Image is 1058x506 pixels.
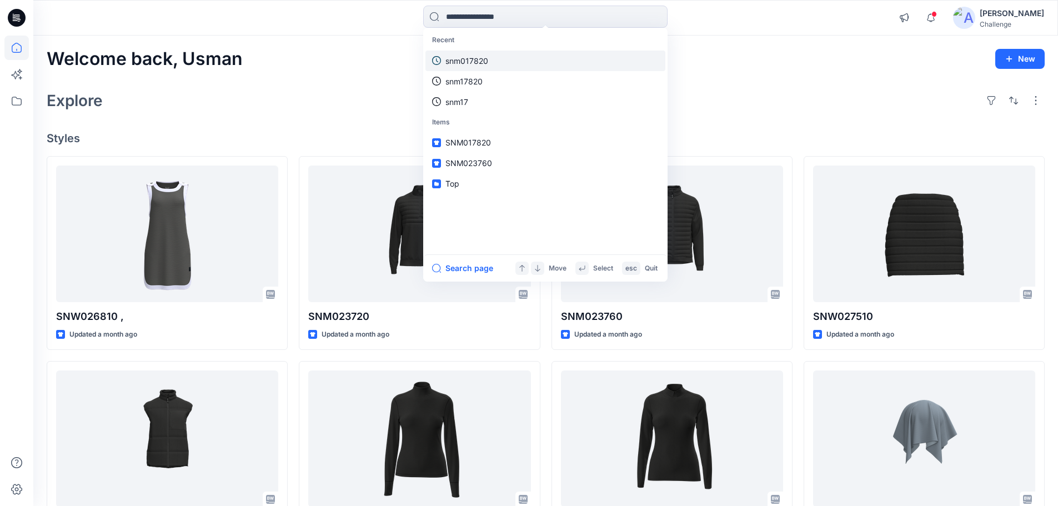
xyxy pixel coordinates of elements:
h4: Styles [47,132,1045,145]
span: Top [445,179,459,188]
a: SNM017820 [425,132,665,153]
p: Items [425,112,665,133]
p: Updated a month ago [322,329,389,340]
a: Top [425,173,665,194]
img: avatar [953,7,975,29]
p: Recent [425,30,665,51]
a: SNM023720 [308,166,530,303]
a: SNM023760 [561,166,783,303]
p: Select [593,263,613,274]
a: SNW027510 [813,166,1035,303]
button: New [995,49,1045,69]
button: Search page [432,262,493,275]
h2: Explore [47,92,103,109]
a: SNM023760 [425,153,665,173]
p: Move [549,263,566,274]
p: snm17820 [445,76,483,87]
span: SNM023760 [445,158,492,168]
p: Updated a month ago [826,329,894,340]
p: SNM023760 [561,309,783,324]
div: Challenge [980,20,1044,28]
a: snm017820 [425,51,665,71]
p: Updated a month ago [574,329,642,340]
p: snm017820 [445,55,488,67]
p: Updated a month ago [69,329,137,340]
p: SNW026810 , [56,309,278,324]
p: SNM023720 [308,309,530,324]
a: snm17820 [425,71,665,92]
div: [PERSON_NAME] [980,7,1044,20]
p: snm17 [445,96,468,108]
p: esc [625,263,637,274]
a: snm17 [425,92,665,112]
p: Quit [645,263,658,274]
p: SNW027510 [813,309,1035,324]
span: SNM017820 [445,138,491,147]
h2: Welcome back, Usman [47,49,243,69]
a: SNW026810 , [56,166,278,303]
